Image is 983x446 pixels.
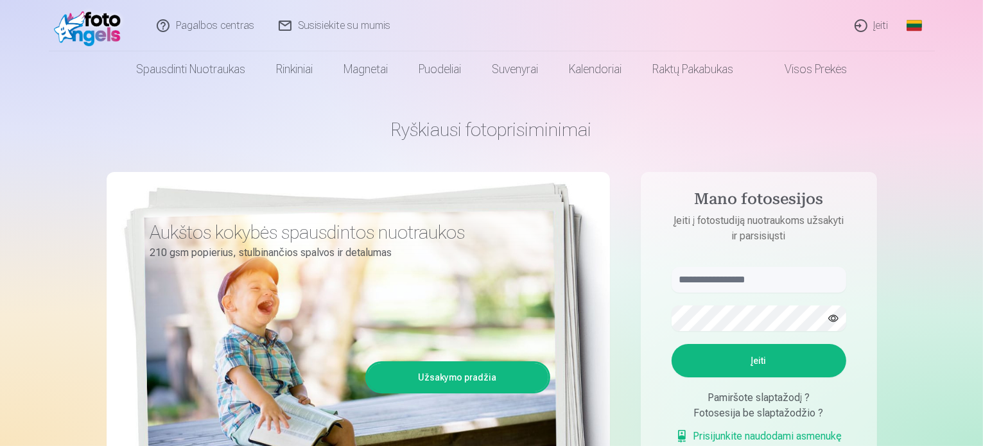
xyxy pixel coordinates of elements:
[121,51,261,87] a: Spausdinti nuotraukas
[476,51,553,87] a: Suvenyrai
[749,51,862,87] a: Visos prekės
[672,406,846,421] div: Fotosesija be slaptažodžio ?
[261,51,328,87] a: Rinkiniai
[403,51,476,87] a: Puodeliai
[672,390,846,406] div: Pamiršote slaptažodį ?
[107,118,877,141] h1: Ryškiausi fotoprisiminimai
[659,190,859,213] h4: Mano fotosesijos
[150,221,541,244] h3: Aukštos kokybės spausdintos nuotraukos
[54,5,128,46] img: /fa2
[672,344,846,377] button: Įeiti
[150,244,541,262] p: 210 gsm popierius, stulbinančios spalvos ir detalumas
[367,363,548,391] a: Užsakymo pradžia
[637,51,749,87] a: Raktų pakabukas
[675,429,842,444] a: Prisijunkite naudodami asmenukę
[553,51,637,87] a: Kalendoriai
[328,51,403,87] a: Magnetai
[659,213,859,244] p: Įeiti į fotostudiją nuotraukoms užsakyti ir parsisiųsti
